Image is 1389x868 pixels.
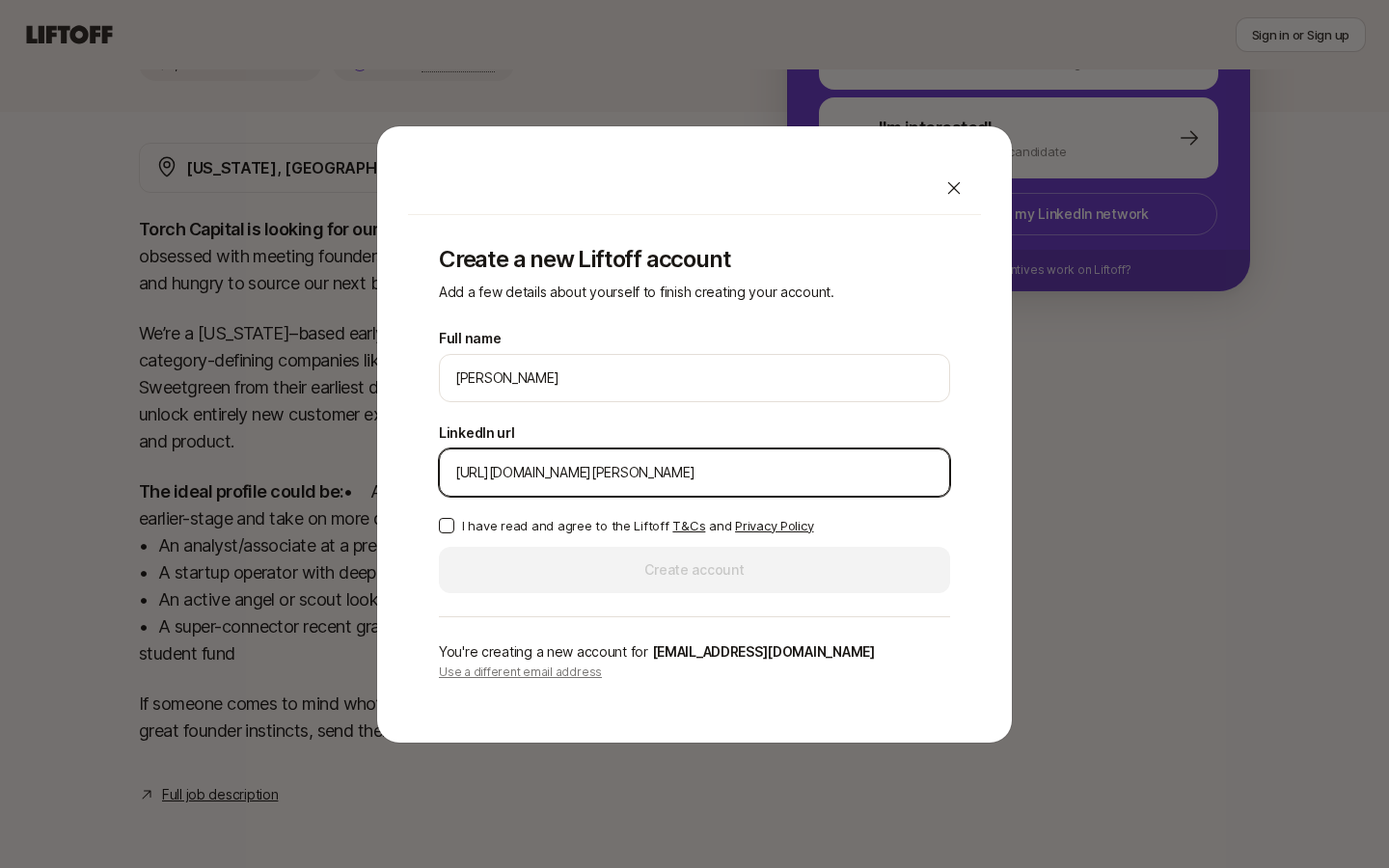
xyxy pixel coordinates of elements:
[439,281,950,304] p: Add a few details about yourself to finish creating your account.
[455,366,934,390] input: e.g. Melanie Perkins
[735,518,813,533] a: Privacy Policy
[439,246,950,273] p: Create a new Liftoff account
[439,664,950,681] p: Use a different email address
[439,640,950,664] p: You're creating a new account for
[439,327,501,350] label: Full name
[439,518,454,533] button: I have read and agree to the Liftoff T&Cs and Privacy Policy
[652,643,875,660] span: [EMAIL_ADDRESS][DOMAIN_NAME]
[672,518,705,533] a: T&Cs
[455,461,934,484] input: e.g. https://www.linkedin.com/in/melanie-perkins
[462,516,813,535] p: I have read and agree to the Liftoff and
[439,406,776,410] p: We'll use [PERSON_NAME] as your preferred name.
[439,421,515,445] label: LinkedIn url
